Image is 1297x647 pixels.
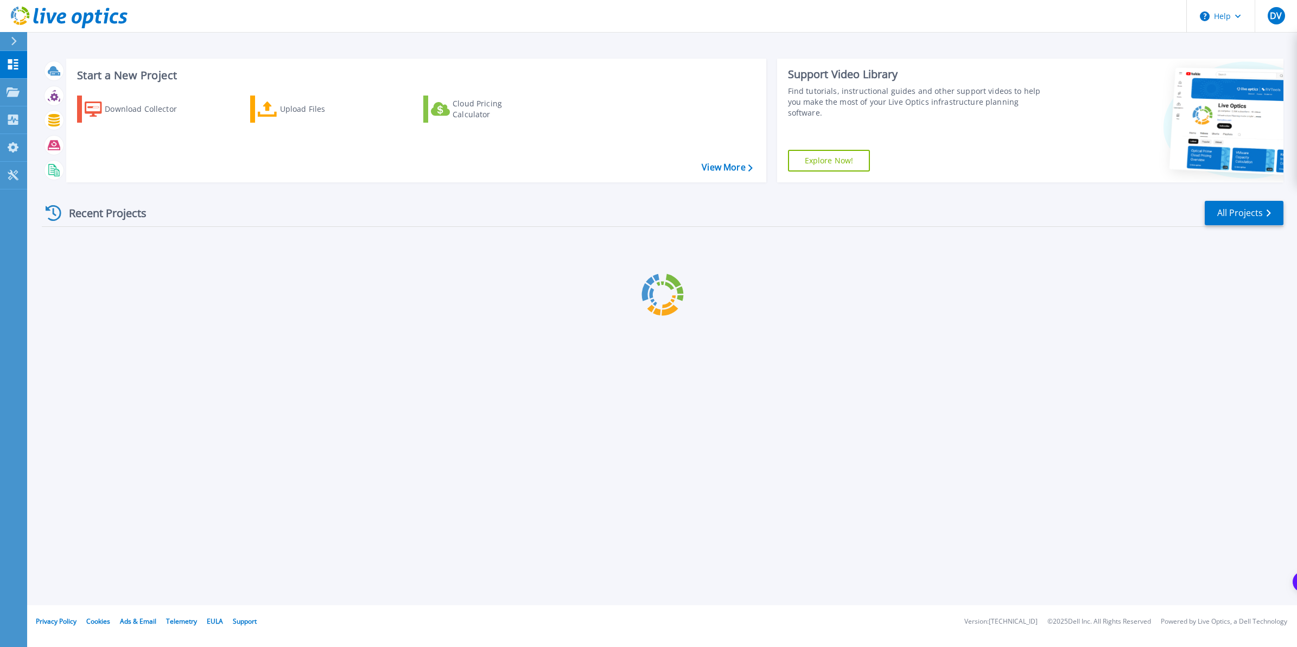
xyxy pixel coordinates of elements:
div: Cloud Pricing Calculator [453,98,539,120]
div: Support Video Library [788,67,1049,81]
span: DV [1270,11,1282,20]
h3: Start a New Project [77,69,752,81]
a: All Projects [1205,201,1283,225]
a: Cookies [86,617,110,626]
li: Powered by Live Optics, a Dell Technology [1161,618,1287,625]
a: Explore Now! [788,150,870,172]
div: Find tutorials, instructional guides and other support videos to help you make the most of your L... [788,86,1049,118]
a: Download Collector [77,96,198,123]
div: Download Collector [105,98,192,120]
a: Privacy Policy [36,617,77,626]
div: Upload Files [280,98,367,120]
div: Recent Projects [42,200,161,226]
a: EULA [207,617,223,626]
li: © 2025 Dell Inc. All Rights Reserved [1047,618,1151,625]
a: Ads & Email [120,617,156,626]
a: Upload Files [250,96,371,123]
li: Version: [TECHNICAL_ID] [964,618,1038,625]
a: Cloud Pricing Calculator [423,96,544,123]
a: Support [233,617,257,626]
a: Telemetry [166,617,197,626]
a: View More [702,162,752,173]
